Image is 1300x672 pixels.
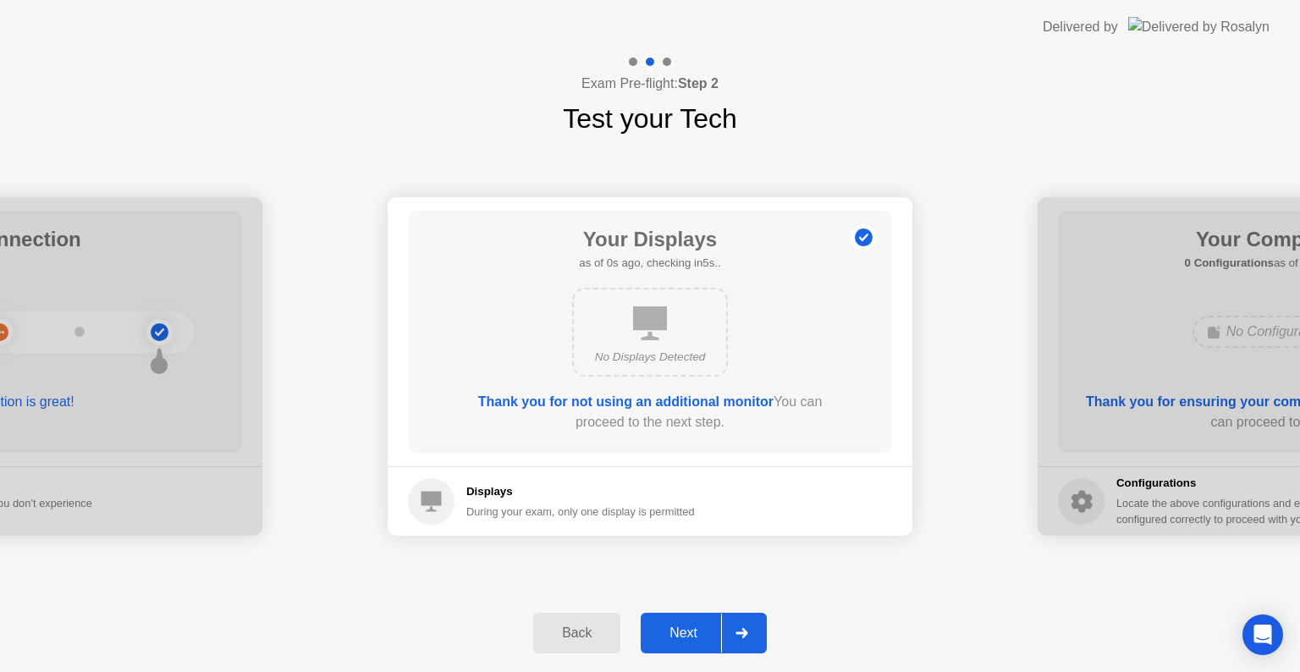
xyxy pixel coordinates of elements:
div: Next [646,625,721,641]
div: During your exam, only one display is permitted [466,504,695,520]
b: Step 2 [678,76,719,91]
img: Delivered by Rosalyn [1128,17,1270,36]
button: Next [641,613,767,653]
div: You can proceed to the next step. [456,392,844,432]
div: Open Intercom Messenger [1242,614,1283,655]
h1: Your Displays [579,224,720,255]
div: Back [538,625,615,641]
h1: Test your Tech [563,98,737,139]
button: Back [533,613,620,653]
div: Delivered by [1043,17,1118,37]
h4: Exam Pre-flight: [581,74,719,94]
h5: Displays [466,483,695,500]
div: No Displays Detected [587,349,713,366]
b: Thank you for not using an additional monitor [478,394,774,409]
h5: as of 0s ago, checking in5s.. [579,255,720,272]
